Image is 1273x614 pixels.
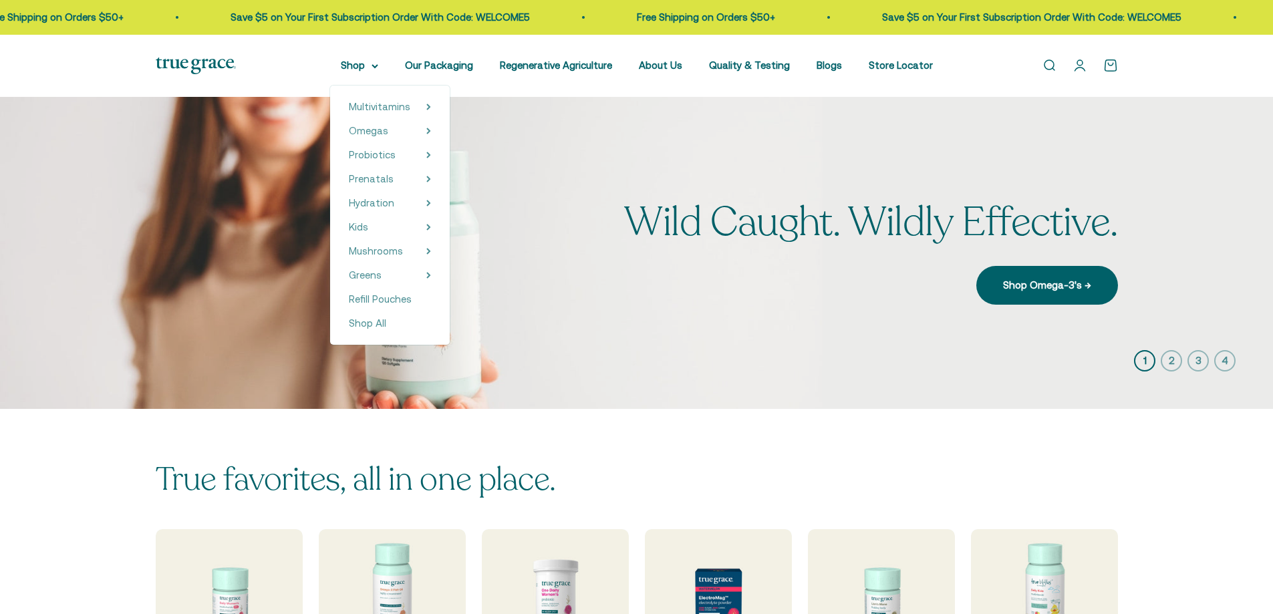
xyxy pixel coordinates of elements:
a: Blogs [817,59,842,71]
split-lines: Wild Caught. Wildly Effective. [624,195,1117,250]
a: Greens [349,267,382,283]
a: Quality & Testing [709,59,790,71]
a: About Us [639,59,682,71]
summary: Multivitamins [349,99,431,115]
a: Omegas [349,123,388,139]
span: Kids [349,221,368,233]
a: Our Packaging [405,59,473,71]
summary: Mushrooms [349,243,431,259]
span: Mushrooms [349,245,403,257]
span: Shop All [349,317,386,329]
summary: Probiotics [349,147,431,163]
button: 4 [1214,350,1236,371]
p: Save $5 on Your First Subscription Order With Code: WELCOME5 [882,9,1181,25]
a: Hydration [349,195,394,211]
span: Probiotics [349,149,396,160]
summary: Omegas [349,123,431,139]
span: Omegas [349,125,388,136]
span: Prenatals [349,173,394,184]
a: Probiotics [349,147,396,163]
span: Greens [349,269,382,281]
a: Kids [349,219,368,235]
split-lines: True favorites, all in one place. [156,458,556,501]
a: Mushrooms [349,243,403,259]
a: Prenatals [349,171,394,187]
a: Regenerative Agriculture [500,59,612,71]
a: Multivitamins [349,99,410,115]
p: Save $5 on Your First Subscription Order With Code: WELCOME5 [231,9,530,25]
a: Store Locator [869,59,933,71]
summary: Prenatals [349,171,431,187]
span: Hydration [349,197,394,208]
a: Shop Omega-3's → [976,266,1118,305]
summary: Hydration [349,195,431,211]
span: Refill Pouches [349,293,412,305]
button: 1 [1134,350,1155,371]
a: Free Shipping on Orders $50+ [637,11,775,23]
summary: Kids [349,219,431,235]
summary: Shop [341,57,378,73]
summary: Greens [349,267,431,283]
a: Shop All [349,315,431,331]
a: Refill Pouches [349,291,431,307]
button: 2 [1161,350,1182,371]
button: 3 [1187,350,1209,371]
span: Multivitamins [349,101,410,112]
